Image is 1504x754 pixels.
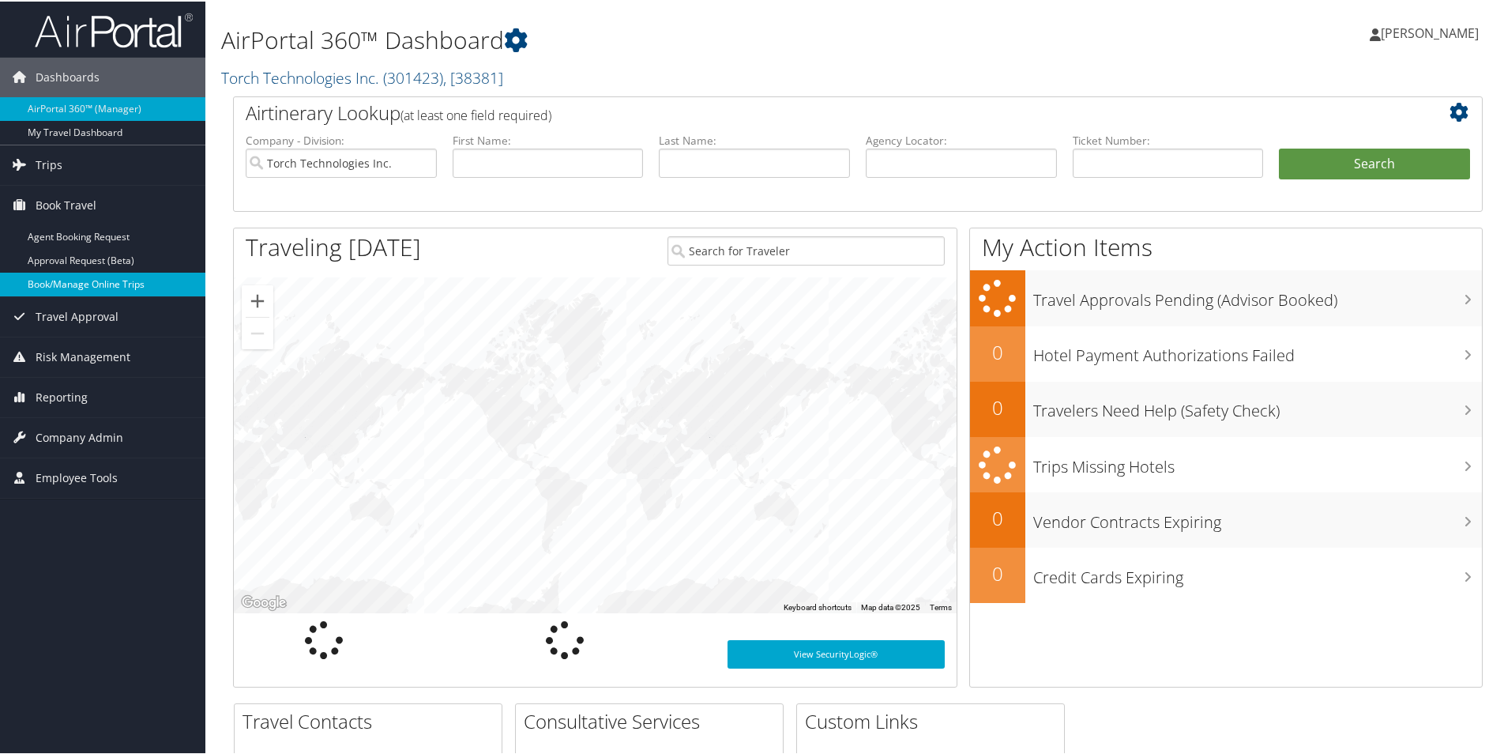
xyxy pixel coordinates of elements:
button: Keyboard shortcuts [784,601,852,612]
span: Book Travel [36,184,96,224]
h2: Consultative Services [524,707,783,733]
span: Reporting [36,376,88,416]
a: 0Credit Cards Expiring [970,546,1482,601]
span: Travel Approval [36,296,118,335]
h2: 0 [970,559,1025,586]
h3: Vendor Contracts Expiring [1033,502,1482,532]
a: View SecurityLogic® [728,639,945,667]
h3: Credit Cards Expiring [1033,557,1482,587]
a: Trips Missing Hotels [970,435,1482,492]
h2: Custom Links [805,707,1064,733]
button: Zoom in [242,284,273,315]
img: Google [238,591,290,612]
span: Dashboards [36,56,100,96]
label: Agency Locator: [866,131,1057,147]
span: Employee Tools [36,457,118,496]
span: Trips [36,144,62,183]
a: 0Travelers Need Help (Safety Check) [970,380,1482,435]
h2: Airtinerary Lookup [246,98,1366,125]
h2: 0 [970,393,1025,420]
h3: Travel Approvals Pending (Advisor Booked) [1033,280,1482,310]
span: Map data ©2025 [861,601,920,610]
button: Search [1279,147,1470,179]
span: (at least one field required) [400,105,551,123]
span: [PERSON_NAME] [1381,23,1479,40]
label: Ticket Number: [1073,131,1264,147]
span: , [ 38381 ] [443,66,503,87]
h3: Hotel Payment Authorizations Failed [1033,335,1482,365]
h1: My Action Items [970,229,1482,262]
span: ( 301423 ) [383,66,443,87]
h3: Trips Missing Hotels [1033,447,1482,477]
a: Open this area in Google Maps (opens a new window) [238,591,290,612]
label: First Name: [453,131,644,147]
h2: Travel Contacts [243,707,502,733]
label: Company - Division: [246,131,437,147]
button: Zoom out [242,316,273,348]
label: Last Name: [659,131,850,147]
h2: 0 [970,503,1025,530]
h1: Traveling [DATE] [246,229,421,262]
a: [PERSON_NAME] [1370,8,1495,55]
a: Terms (opens in new tab) [930,601,952,610]
input: Search for Traveler [667,235,945,264]
h1: AirPortal 360™ Dashboard [221,22,1070,55]
span: Company Admin [36,417,123,456]
h2: 0 [970,337,1025,364]
a: 0Vendor Contracts Expiring [970,491,1482,546]
h3: Travelers Need Help (Safety Check) [1033,390,1482,420]
a: Torch Technologies Inc. [221,66,503,87]
span: Risk Management [36,336,130,375]
a: 0Hotel Payment Authorizations Failed [970,325,1482,380]
a: Travel Approvals Pending (Advisor Booked) [970,269,1482,325]
img: airportal-logo.png [35,10,193,47]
